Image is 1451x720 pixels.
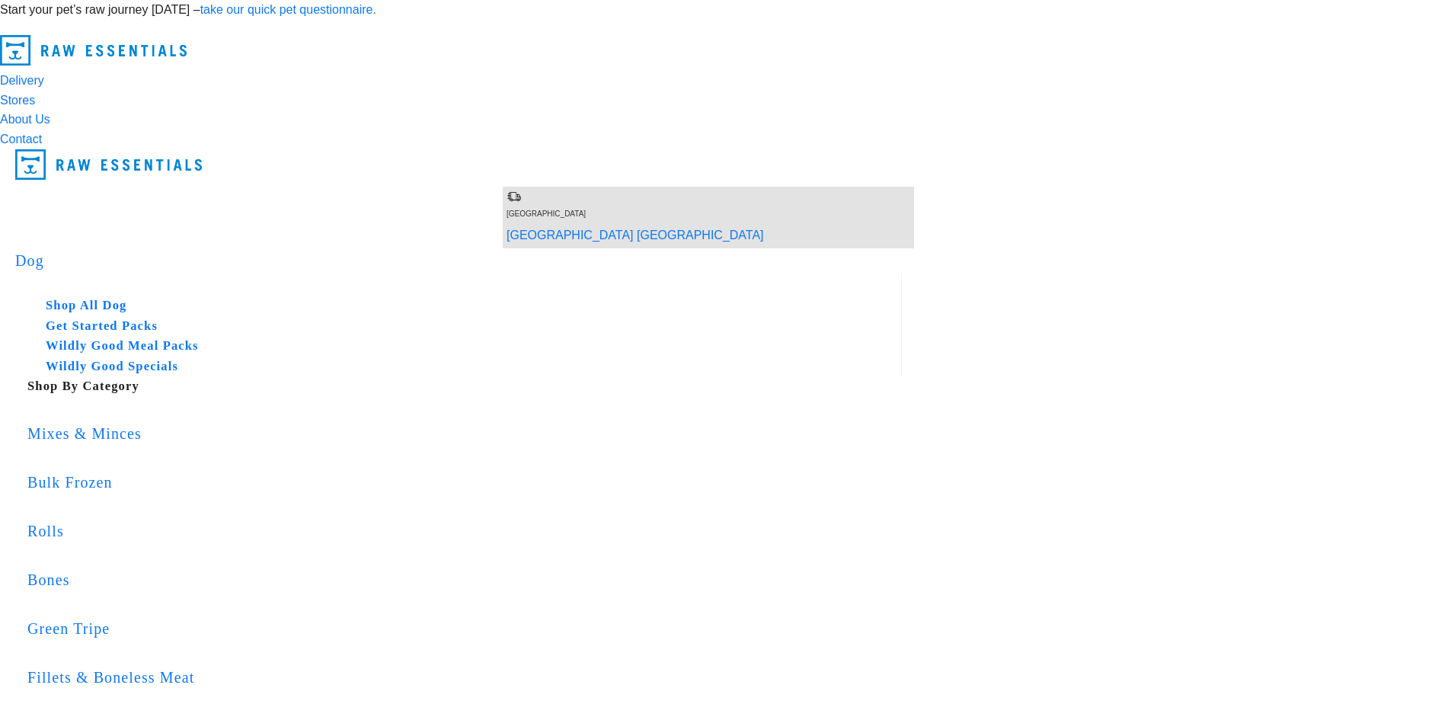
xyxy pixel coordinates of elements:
[27,336,877,357] a: Wildly Good Meal Packs
[27,596,902,661] a: Green Tripe
[507,190,522,203] img: van-moving.png
[46,296,877,316] h5: Shop All Dog
[27,470,902,494] div: Bulk Frozen
[27,498,902,564] a: Rolls
[637,229,764,242] a: [GEOGRAPHIC_DATA]
[46,316,877,337] h5: Get Started Packs
[27,357,877,377] a: Wildly Good Specials
[200,3,376,16] a: take our quick pet questionnaire.
[27,450,902,515] a: Bulk Frozen
[27,316,877,337] a: Get Started Packs
[507,210,586,218] span: [GEOGRAPHIC_DATA]
[27,519,902,543] div: Rolls
[27,421,902,446] div: Mixes & Minces
[27,665,902,690] div: Fillets & Boneless Meat
[15,252,44,269] a: Dog
[27,568,902,592] div: Bones
[27,645,902,710] a: Fillets & Boneless Meat
[46,336,877,357] h5: Wildly Good Meal Packs
[46,357,877,377] h5: Wildly Good Specials
[15,149,202,180] img: Raw Essentials Logo
[27,547,902,613] a: Bones
[27,296,877,316] a: Shop All Dog
[27,616,902,641] div: Green Tripe
[27,401,902,466] a: Mixes & Minces
[507,229,634,242] a: [GEOGRAPHIC_DATA]
[27,376,902,397] h5: Shop By Category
